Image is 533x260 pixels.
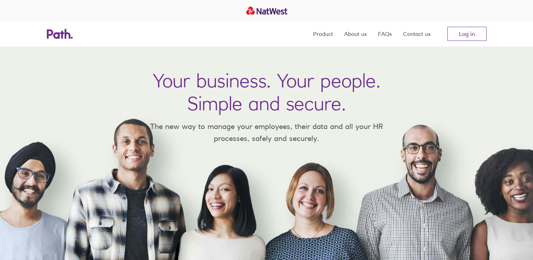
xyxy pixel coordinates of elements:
p: The new way to manage your employees, their data and all your HR processes, safely and securely. [140,120,393,144]
a: About us [344,21,367,47]
h1: Your business. Your people. Simple and secure. [153,69,380,115]
a: Product [313,21,333,47]
a: Contact us [403,21,430,47]
a: Log in [447,27,486,41]
a: FAQs [378,21,392,47]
